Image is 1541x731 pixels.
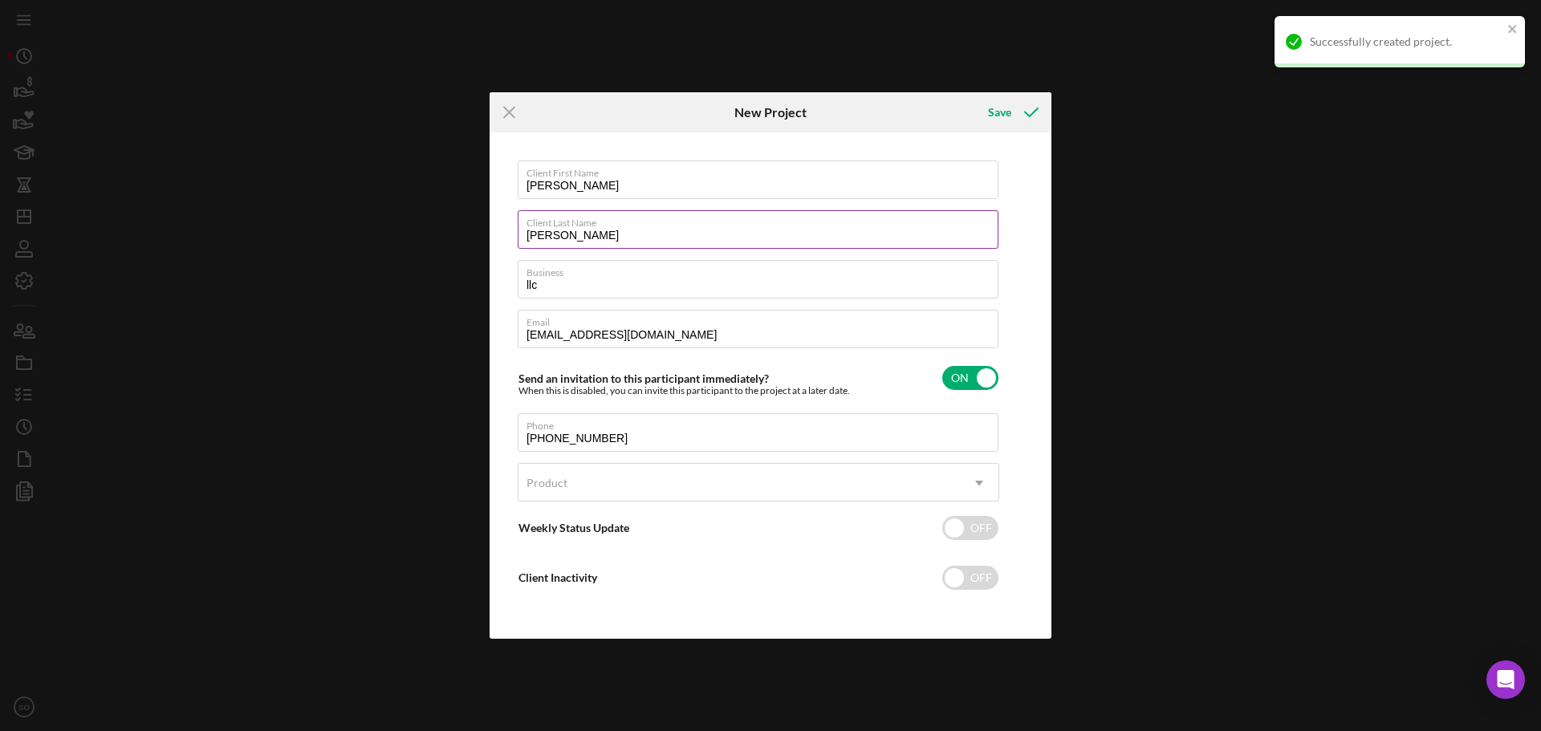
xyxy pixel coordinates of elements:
button: Save [972,96,1051,128]
div: Save [988,96,1011,128]
label: Send an invitation to this participant immediately? [518,372,769,385]
label: Client Last Name [527,211,998,229]
label: Weekly Status Update [518,521,629,534]
div: When this is disabled, you can invite this participant to the project at a later date. [518,385,850,396]
button: close [1507,22,1519,38]
label: Client First Name [527,161,998,179]
h6: New Project [734,105,807,120]
label: Email [527,311,998,328]
div: Open Intercom Messenger [1486,660,1525,699]
div: Product [527,477,567,489]
div: Successfully created project. [1310,35,1502,48]
label: Business [527,261,998,278]
label: Client Inactivity [518,571,597,584]
label: Phone [527,414,998,432]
